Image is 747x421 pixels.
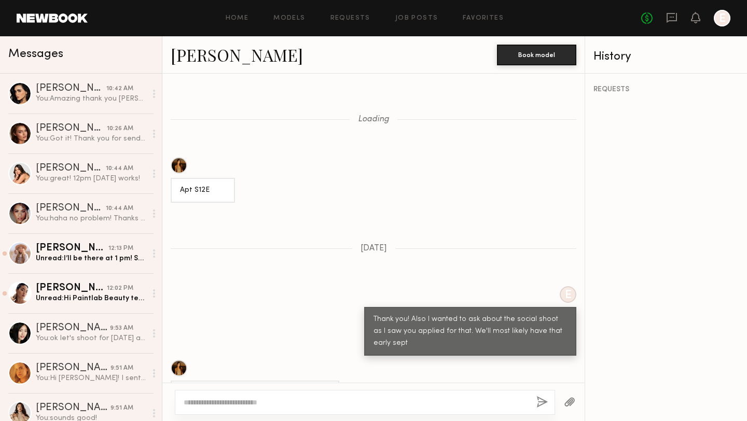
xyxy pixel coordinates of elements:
a: [PERSON_NAME] [171,44,303,66]
div: You: haha no problem! Thanks [PERSON_NAME]! Will see you [DATE] :) [36,214,146,223]
div: [PERSON_NAME] [36,123,107,134]
div: 9:53 AM [110,324,133,333]
div: Apt S12E [180,185,226,197]
span: Messages [8,48,63,60]
div: 10:42 AM [106,84,133,94]
span: Loading [358,115,389,124]
div: History [593,51,739,63]
div: 10:26 AM [107,124,133,134]
div: [PERSON_NAME] [36,163,106,174]
div: [PERSON_NAME] [36,243,108,254]
a: Favorites [463,15,504,22]
div: Unread: I’ll be there at 1 pm! See you soon! [36,254,146,263]
div: 10:44 AM [106,164,133,174]
div: 9:51 AM [110,403,133,413]
div: You: great! 12pm [DATE] works! [36,174,146,184]
div: REQUESTS [593,86,739,93]
a: E [714,10,730,26]
div: [PERSON_NAME] [36,403,110,413]
a: Requests [330,15,370,22]
div: 9:51 AM [110,363,133,373]
a: Job Posts [395,15,438,22]
div: Unread: Hi Paintlab Beauty team! I can come for casting [DATE] morning! [36,293,146,303]
a: Home [226,15,249,22]
div: [PERSON_NAME] [36,83,106,94]
div: 12:13 PM [108,244,133,254]
div: [PERSON_NAME] [36,363,110,373]
a: Book model [497,50,576,59]
div: Thank you! Also I wanted to ask about the social shoot as I saw you applied for that. We'll most ... [374,314,567,349]
div: 12:02 PM [107,284,133,293]
div: You: Hi [PERSON_NAME]! I sent over our Release form. Can you sign and send back [DATE]. Afterward... [36,373,146,383]
div: [PERSON_NAME] [36,283,107,293]
div: You: ok let's shoot for [DATE] around 2:30? [36,333,146,343]
span: [DATE] [361,244,387,253]
div: You: Got it! Thank you for sending this back and for the update! :) [36,134,146,144]
div: [PERSON_NAME] [36,323,110,333]
div: [PERSON_NAME] [36,203,106,214]
a: Models [273,15,305,22]
div: 10:44 AM [106,204,133,214]
div: You: Amazing thank you [PERSON_NAME]! [36,94,146,104]
button: Book model [497,45,576,65]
